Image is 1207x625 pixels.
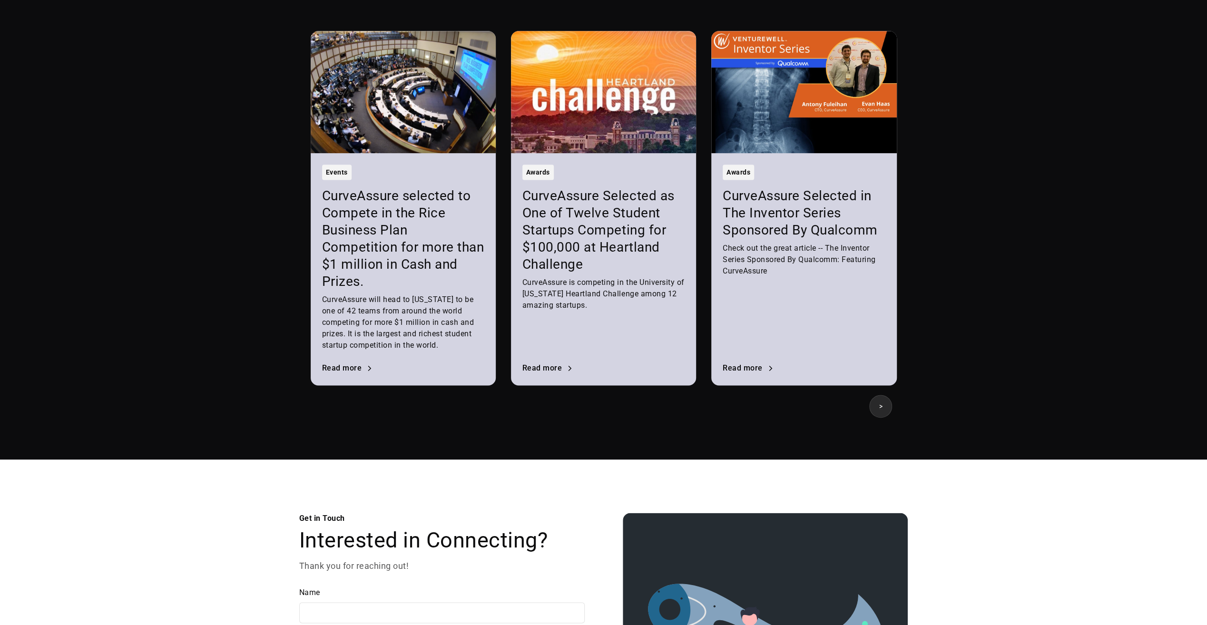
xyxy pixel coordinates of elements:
[311,385,897,418] div: List
[526,166,550,178] div: Awards
[299,513,585,524] div: Get in Touch
[311,31,496,385] a: EventsCurveAssure selected to Compete in the Rice Business Plan Competition for more than $1 mill...
[723,187,885,239] h3: CurveAssure Selected in The Inventor Series Sponsored By Qualcomm
[869,395,892,418] a: Next Page
[723,243,885,277] div: Check out the great article -- The Inventor Series Sponsored By Qualcomm: Featuring CurveAssure
[322,294,484,351] div: CurveAssure will head to [US_STATE] to be one of 42 teams from around the world competing for mor...
[299,587,585,598] label: Name
[879,400,882,412] div: >
[723,364,763,372] div: Read more
[522,364,562,372] div: Read more
[326,166,348,178] div: Events
[726,166,750,178] div: Awards
[322,364,362,372] div: Read more
[522,187,685,273] h3: CurveAssure Selected as One of Twelve Student Startups Competing for $100,000 at Heartland Challenge
[711,31,896,385] a: AwardsCurveAssure Selected in The Inventor Series Sponsored By QualcommCheck out the great articl...
[299,560,585,572] p: Thank you for reaching out!
[522,277,685,311] div: CurveAssure is competing in the University of [US_STATE] Heartland Challenge among 12 amazing sta...
[322,187,484,290] h3: CurveAssure selected to Compete in the Rice Business Plan Competition for more than $1 million in...
[511,31,696,385] a: AwardsCurveAssure Selected as One of Twelve Student Startups Competing for $100,000 at Heartland ...
[299,528,585,553] h2: Interested in Connecting?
